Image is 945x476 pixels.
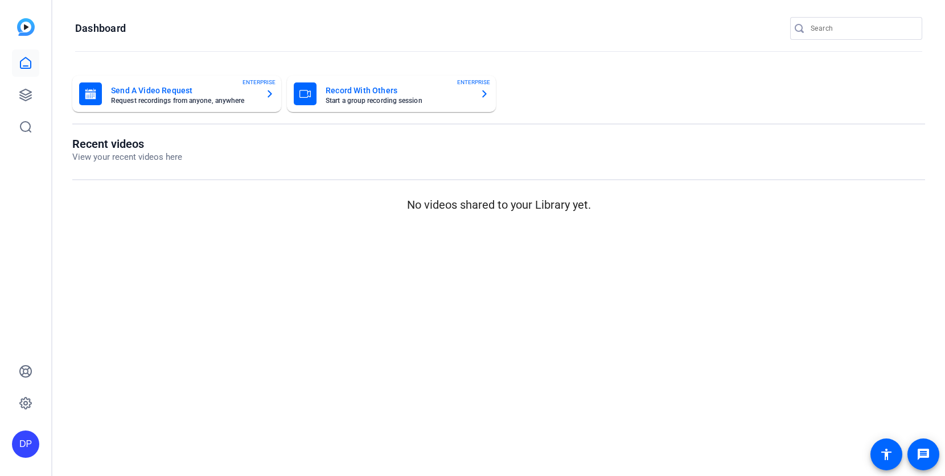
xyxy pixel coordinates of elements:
[457,78,490,86] span: ENTERPRISE
[72,151,182,164] p: View your recent videos here
[111,97,256,104] mat-card-subtitle: Request recordings from anyone, anywhere
[811,22,913,35] input: Search
[72,76,281,112] button: Send A Video RequestRequest recordings from anyone, anywhereENTERPRISE
[72,137,182,151] h1: Recent videos
[75,22,126,35] h1: Dashboard
[326,97,471,104] mat-card-subtitle: Start a group recording session
[12,431,39,458] div: DP
[243,78,276,86] span: ENTERPRISE
[287,76,496,112] button: Record With OthersStart a group recording sessionENTERPRISE
[917,448,930,461] mat-icon: message
[72,196,925,213] p: No videos shared to your Library yet.
[326,84,471,97] mat-card-title: Record With Others
[111,84,256,97] mat-card-title: Send A Video Request
[17,18,35,36] img: blue-gradient.svg
[880,448,893,461] mat-icon: accessibility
